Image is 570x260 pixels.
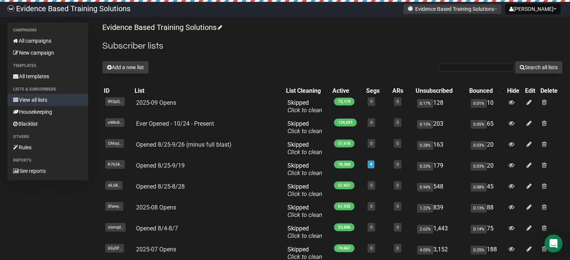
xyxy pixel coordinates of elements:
span: 2.62% [417,225,433,233]
li: Reports [7,156,88,165]
span: Skipped [287,141,322,156]
a: 2025-09 Opens [136,99,176,106]
a: Opened 8/25-9/19 [136,162,185,169]
td: 65 [468,117,506,138]
a: View all lists [7,94,88,106]
th: Segs: No sort applied, activate to apply an ascending sort [365,86,391,96]
span: 78,368 [334,160,355,168]
a: Ever Opened - 10/24 - Present [136,120,214,127]
a: Click to clean [287,190,322,198]
a: Housekeeping [7,106,88,118]
th: Active: No sort applied, activate to apply an ascending sort [331,86,365,96]
a: 0 [396,183,399,188]
img: 6a635aadd5b086599a41eda90e0773ac [7,5,14,12]
img: favicons [407,6,413,12]
a: 0 [370,246,373,251]
td: 75 [468,222,506,243]
span: 6SyDF.. [105,244,124,253]
td: 10 [468,96,506,117]
span: ONryz.. [105,139,124,148]
a: 0 [396,162,399,167]
span: 73,174 [334,98,355,105]
span: 0fawy.. [105,202,123,211]
span: s6mqd.. [105,223,126,232]
span: 134,691 [334,119,357,126]
td: 1,443 [414,222,468,243]
th: Bounced: No sort applied, activate to apply an ascending sort [468,86,506,96]
div: List [135,87,277,95]
a: 0 [370,204,373,209]
th: ARs: No sort applied, activate to apply an ascending sort [391,86,414,96]
a: 0 [396,120,399,125]
div: Active [332,87,357,95]
h2: Subscriber lists [102,39,563,53]
span: 67,935 [334,202,355,210]
a: Evidence Based Training Solutions [102,23,221,32]
th: List Cleaning: No sort applied, activate to apply an ascending sort [284,86,331,96]
span: xlL68.. [105,181,123,190]
th: ID: No sort applied, sorting is disabled [102,86,133,96]
span: 57,618 [334,140,355,147]
a: 4 [370,162,372,167]
button: Add a new list [102,61,149,74]
button: Search all lists [515,61,563,74]
a: 0 [396,141,399,146]
a: All templates [7,70,88,82]
a: 0 [370,225,373,230]
span: 0.05% [471,120,487,129]
div: ARs [392,87,407,95]
td: 839 [414,201,468,222]
a: Blacklist [7,118,88,130]
span: K763A.. [105,160,125,169]
a: New campaign [7,47,88,59]
span: 0.01% [471,99,487,108]
td: 88 [468,201,506,222]
span: Skipped [287,183,322,198]
button: [PERSON_NAME] [505,4,561,14]
div: ID [104,87,132,95]
div: Edit [525,87,537,95]
span: 0.08% [471,183,487,192]
a: Click to clean [287,107,322,114]
a: Click to clean [287,211,322,218]
span: 0.13% [471,204,487,212]
li: Campaigns [7,26,88,35]
td: 548 [414,180,468,201]
a: 0 [396,225,399,230]
td: 45 [468,180,506,201]
span: Skipped [287,162,322,177]
span: Skipped [287,204,322,218]
div: Open Intercom Messenger [545,235,563,253]
a: Rules [7,141,88,153]
a: Click to clean [287,232,322,239]
span: 892pQ.. [105,97,125,106]
div: Delete [540,87,561,95]
th: Edit: No sort applied, sorting is disabled [524,86,539,96]
div: Segs [366,87,383,95]
span: 0.14% [471,225,487,233]
td: 179 [414,159,468,180]
span: Skipped [287,99,322,114]
span: 0.94% [417,183,433,192]
a: Click to clean [287,128,322,135]
a: See reports [7,165,88,177]
li: Lists & subscribers [7,85,88,94]
span: 0.03% [471,141,487,150]
span: 53,606 [334,223,355,231]
div: Bounced [469,87,498,95]
a: 0 [396,204,399,209]
button: Evidence Based Training Solutions [403,4,501,14]
span: 0.28% [417,141,433,150]
span: 74,667 [334,244,355,252]
th: List: No sort applied, activate to apply an ascending sort [133,86,284,96]
a: 2025-08 Opens [136,204,176,211]
a: 0 [370,99,373,104]
a: 0 [370,120,373,125]
div: Hide [507,87,522,95]
td: 163 [414,138,468,159]
span: 0.25% [471,246,487,254]
a: Opened 8/25-9/26 (minus full blast) [136,141,232,148]
span: 1.22% [417,204,433,212]
span: 0.17% [417,99,433,108]
a: 0 [370,183,373,188]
